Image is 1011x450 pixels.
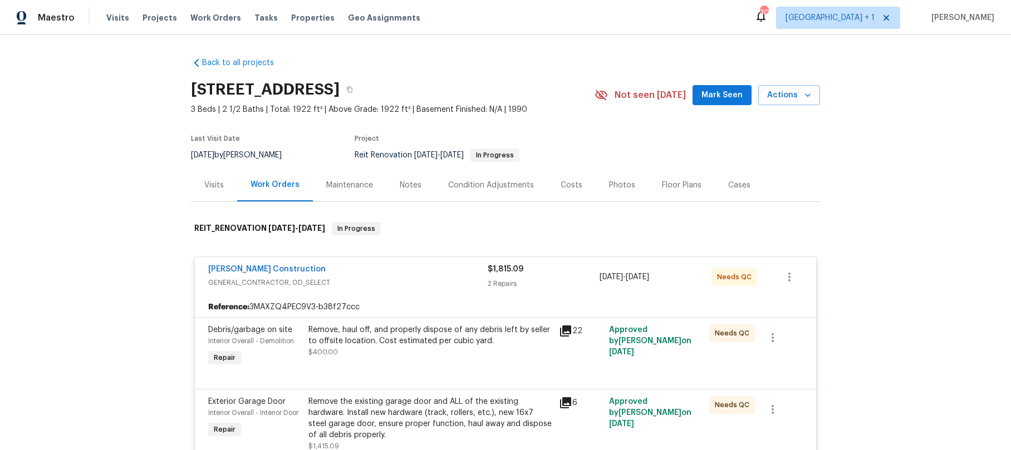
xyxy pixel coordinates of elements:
span: [PERSON_NAME] [927,12,994,23]
div: Work Orders [251,179,300,190]
span: [DATE] [609,420,634,428]
span: Needs QC [717,271,756,283]
span: [DATE] [600,273,623,281]
span: [DATE] [191,151,214,159]
div: Photos [609,180,635,191]
span: [DATE] [268,224,295,232]
span: GENERAL_CONTRACTOR, OD_SELECT [208,277,488,288]
span: Approved by [PERSON_NAME] on [609,326,691,356]
button: Mark Seen [693,85,752,106]
div: Visits [204,180,224,191]
span: Properties [291,12,335,23]
div: 22 [559,324,602,338]
span: - [268,224,325,232]
span: Work Orders [190,12,241,23]
a: Back to all projects [191,57,298,68]
b: Reference: [208,301,249,313]
span: Approved by [PERSON_NAME] on [609,398,691,428]
span: Project [355,135,379,142]
span: In Progress [333,223,380,234]
div: Floor Plans [662,180,701,191]
div: 3MAXZQ4PEC9V3-b38f27ccc [195,297,816,317]
div: REIT_RENOVATION [DATE]-[DATE]In Progress [191,211,820,246]
button: Actions [758,85,820,106]
span: Interior Overall - Demolition [208,338,294,344]
span: [DATE] [414,151,438,159]
button: Copy Address [340,80,360,100]
span: [GEOGRAPHIC_DATA] + 1 [786,12,875,23]
h6: REIT_RENOVATION [194,222,325,235]
div: Remove, haul off, and properly dispose of any debris left by seller to offsite location. Cost est... [308,324,552,347]
div: Maintenance [326,180,373,191]
span: Geo Assignments [348,12,420,23]
span: Exterior Garage Door [208,398,286,406]
span: Actions [767,88,811,102]
a: [PERSON_NAME] Construction [208,265,326,273]
div: by [PERSON_NAME] [191,149,295,162]
span: 3 Beds | 2 1/2 Baths | Total: 1922 ft² | Above Grade: 1922 ft² | Basement Finished: N/A | 1990 [191,104,595,115]
div: Costs [561,180,582,191]
span: Repair [209,424,240,435]
span: Needs QC [715,399,754,411]
span: Debris/garbage on site [208,326,292,334]
span: Repair [209,352,240,363]
span: - [414,151,464,159]
span: Tasks [254,14,278,22]
span: Projects [143,12,177,23]
span: [DATE] [440,151,464,159]
span: [DATE] [626,273,649,281]
div: 30 [760,7,768,18]
span: $400.00 [308,349,338,355]
span: Mark Seen [701,88,743,102]
div: Condition Adjustments [448,180,534,191]
span: Not seen [DATE] [615,90,686,101]
span: $1,815.09 [488,265,523,273]
h2: [STREET_ADDRESS] [191,84,340,95]
span: [DATE] [298,224,325,232]
div: 2 Repairs [488,278,600,289]
span: - [600,271,649,283]
span: [DATE] [609,348,634,356]
span: In Progress [472,152,518,159]
div: Notes [400,180,421,191]
span: Visits [106,12,129,23]
span: Maestro [38,12,75,23]
span: Last Visit Date [191,135,240,142]
span: Reit Renovation [355,151,519,159]
div: Cases [728,180,750,191]
span: $1,415.09 [308,443,339,449]
div: 6 [559,396,602,409]
span: Needs QC [715,328,754,339]
div: Remove the existing garage door and ALL of the existing hardware. Install new hardware (track, ro... [308,396,552,441]
span: Interior Overall - Interior Door [208,409,298,416]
